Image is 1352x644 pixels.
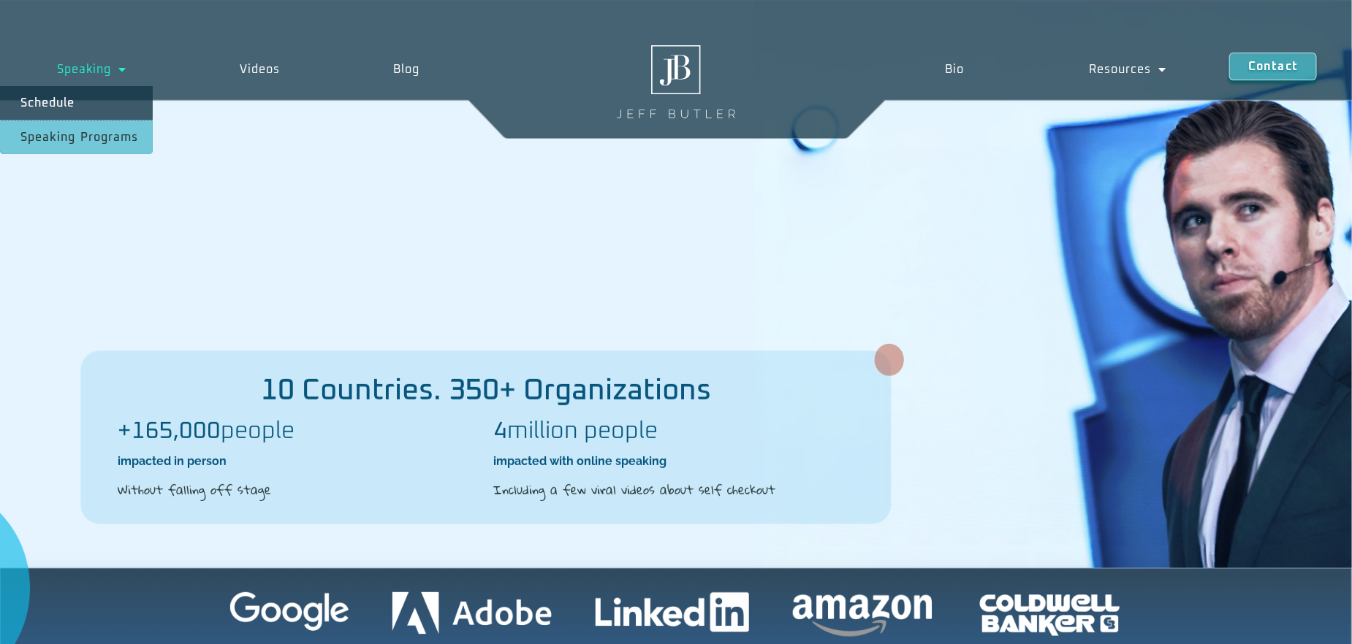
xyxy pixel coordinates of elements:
a: Videos [183,53,336,86]
h2: people [118,420,479,443]
b: +165,000 [118,420,221,443]
a: Contact [1229,53,1317,80]
h2: million people [493,420,854,443]
a: Bio [883,53,1027,86]
a: Resources [1027,53,1229,86]
h2: 10 Countries. 350+ Organizations [81,376,891,405]
h2: impacted with online speaking [493,453,854,469]
nav: Menu [883,53,1229,86]
b: 4 [493,420,507,443]
h2: Including a few viral videos about self checkout [493,480,854,499]
h2: impacted in person [118,453,479,469]
span: Contact [1248,61,1298,72]
a: Blog [336,53,476,86]
h2: Without falling off stage [118,480,479,499]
